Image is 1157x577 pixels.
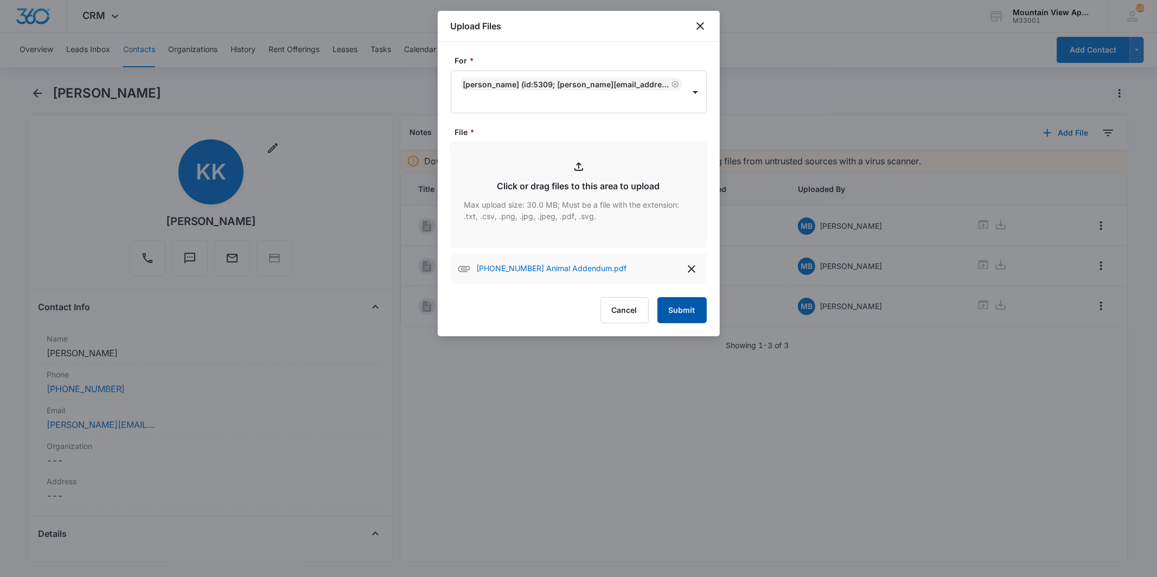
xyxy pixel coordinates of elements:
[455,55,711,66] label: For
[451,20,502,33] h1: Upload Files
[463,80,669,89] div: [PERSON_NAME] (ID:5309; [PERSON_NAME][EMAIL_ADDRESS][DOMAIN_NAME]; 9707024313)
[694,20,707,33] button: close
[683,260,700,278] button: delete
[600,297,649,323] button: Cancel
[657,297,707,323] button: Submit
[669,80,679,88] div: Remove Kimberly Kelley (ID:5309; kelley.kimberly92@gmail.com; 9707024313)
[477,262,627,275] p: [PHONE_NUMBER] Animal Addendum.pdf
[455,126,711,138] label: File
